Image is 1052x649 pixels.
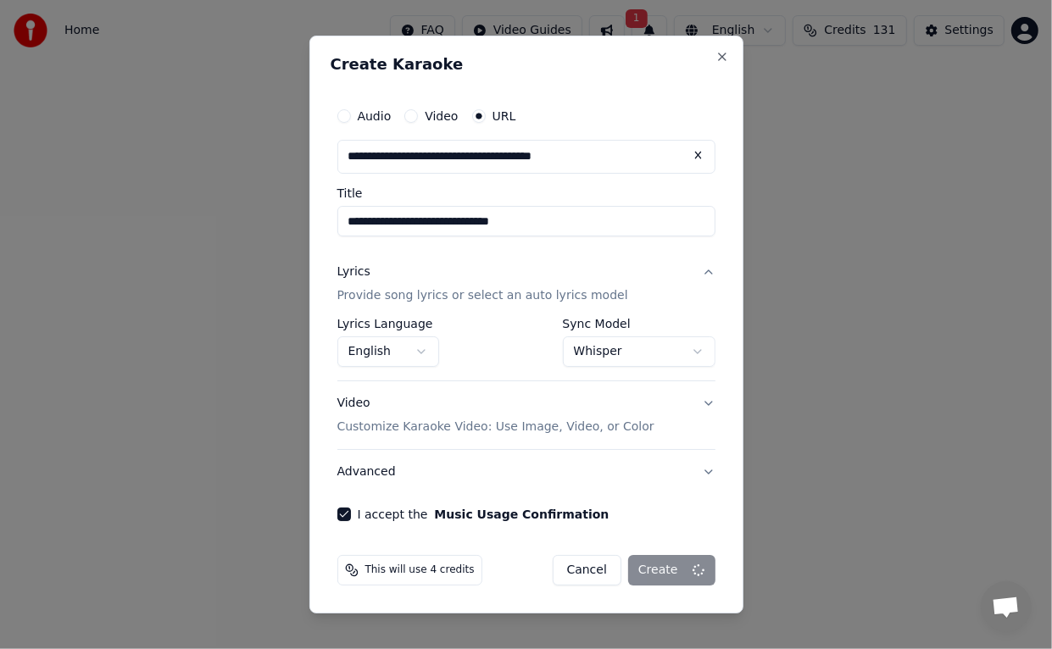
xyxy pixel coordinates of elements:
label: I accept the [358,508,609,520]
p: Customize Karaoke Video: Use Image, Video, or Color [337,419,654,435]
label: Audio [358,110,392,122]
label: Sync Model [563,318,715,330]
div: Video [337,395,654,435]
button: Advanced [337,450,715,494]
h2: Create Karaoke [331,57,722,72]
span: This will use 4 credits [365,563,475,577]
div: LyricsProvide song lyrics or select an auto lyrics model [337,318,715,380]
button: VideoCustomize Karaoke Video: Use Image, Video, or Color [337,381,715,449]
label: Video [425,110,458,122]
button: LyricsProvide song lyrics or select an auto lyrics model [337,250,715,318]
label: Title [337,187,715,199]
div: Lyrics [337,263,370,280]
button: I accept the [434,508,609,520]
p: Provide song lyrics or select an auto lyrics model [337,287,628,304]
label: Lyrics Language [337,318,439,330]
button: Cancel [553,555,621,585]
label: URL [493,110,516,122]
